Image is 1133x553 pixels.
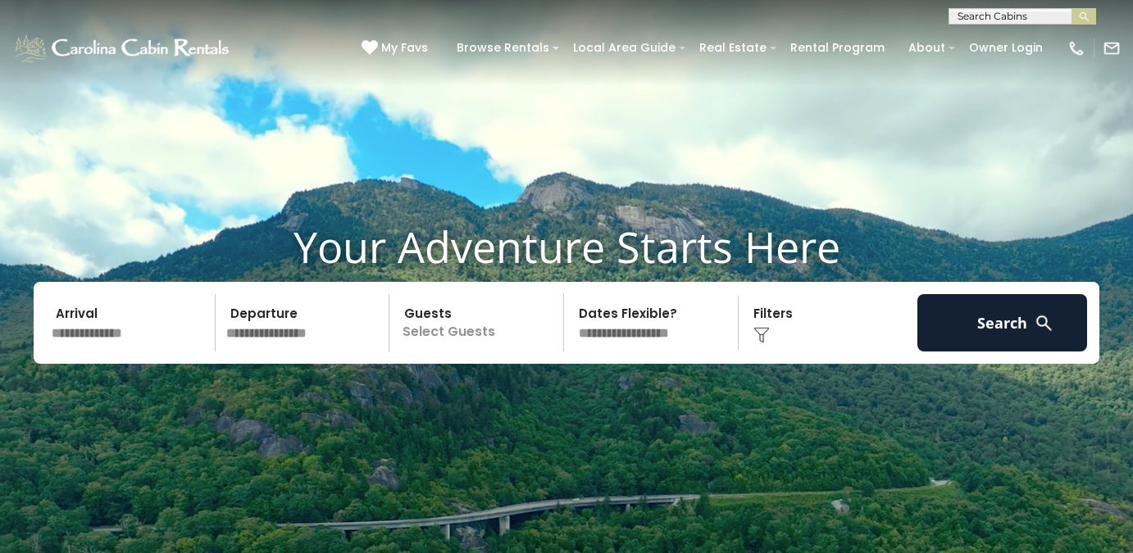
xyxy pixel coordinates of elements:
[1034,313,1054,333] img: search-regular-white.png
[448,35,557,61] a: Browse Rentals
[12,32,234,65] img: White-1-1-2.png
[782,35,893,61] a: Rental Program
[900,35,953,61] a: About
[753,327,770,343] img: filter--v1.png
[12,221,1121,272] h1: Your Adventure Starts Here
[565,35,684,61] a: Local Area Guide
[381,39,428,57] span: My Favs
[691,35,775,61] a: Real Estate
[362,39,432,57] a: My Favs
[1103,39,1121,57] img: mail-regular-white.png
[394,294,563,351] p: Select Guests
[917,294,1087,351] button: Search
[961,35,1051,61] a: Owner Login
[1067,39,1085,57] img: phone-regular-white.png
